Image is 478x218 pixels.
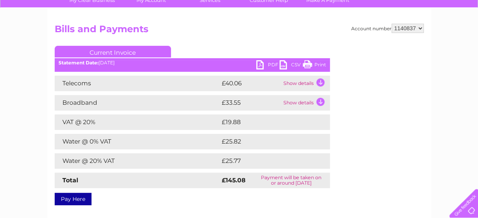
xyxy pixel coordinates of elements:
a: Energy [361,33,378,39]
td: £25.82 [220,134,314,149]
a: Water [342,33,356,39]
div: Account number [351,24,424,33]
a: PDF [256,60,280,71]
td: Water @ 0% VAT [55,134,220,149]
td: £40.06 [220,76,281,91]
b: Statement Date: [59,60,98,66]
td: £25.77 [220,153,314,169]
a: Contact [426,33,445,39]
a: Telecoms [383,33,406,39]
a: Print [303,60,326,71]
strong: Total [62,176,78,184]
h2: Bills and Payments [55,24,424,38]
div: Clear Business is a trading name of Verastar Limited (registered in [GEOGRAPHIC_DATA] No. 3667643... [56,4,423,38]
a: Pay Here [55,193,91,205]
img: logo.png [17,20,56,44]
td: Payment will be taken on or around [DATE] [253,173,330,188]
a: Blog [411,33,422,39]
td: Water @ 20% VAT [55,153,220,169]
a: CSV [280,60,303,71]
td: Broadband [55,95,220,111]
td: Show details [281,76,330,91]
a: 0333 014 3131 [332,4,385,14]
div: [DATE] [55,60,330,66]
a: Log out [452,33,471,39]
td: Telecoms [55,76,220,91]
a: Current Invoice [55,46,171,57]
td: £33.55 [220,95,281,111]
td: £19.88 [220,114,314,130]
td: Show details [281,95,330,111]
td: VAT @ 20% [55,114,220,130]
strong: £145.08 [222,176,245,184]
